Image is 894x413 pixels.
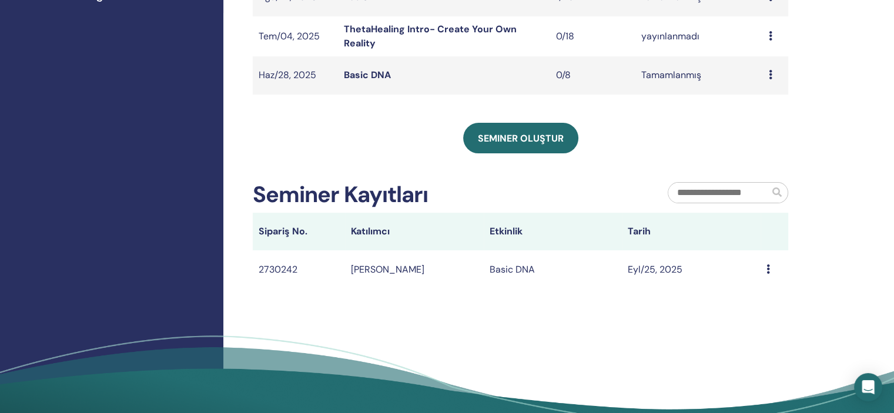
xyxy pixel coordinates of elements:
a: Seminer oluştur [463,123,578,153]
th: Tarih [622,213,761,250]
h2: Seminer Kayıtları [253,182,428,209]
td: Tem/04, 2025 [253,16,338,56]
td: 2730242 [253,250,345,288]
td: 0/18 [550,16,635,56]
th: Katılımcı [345,213,484,250]
td: yayınlanmadı [635,16,763,56]
th: Etkinlik [484,213,622,250]
td: Eyl/25, 2025 [622,250,761,288]
td: [PERSON_NAME] [345,250,484,288]
td: 0/8 [550,56,635,95]
th: Sipariş No. [253,213,345,250]
td: Basic DNA [484,250,622,288]
div: Open Intercom Messenger [854,373,882,401]
td: Tamamlanmış [635,56,763,95]
td: Haz/28, 2025 [253,56,338,95]
span: Seminer oluştur [478,132,564,145]
a: ThetaHealing Intro- Create Your Own Reality [344,23,517,49]
a: Basic DNA [344,69,391,81]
